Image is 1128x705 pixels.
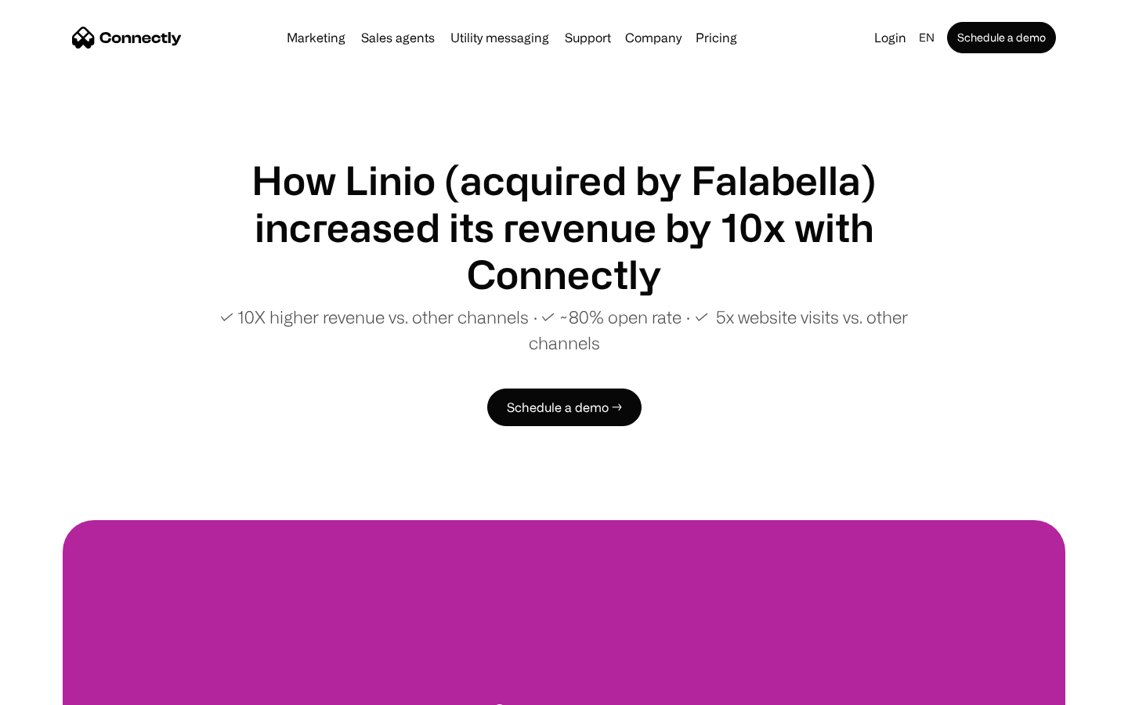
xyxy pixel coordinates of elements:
[868,27,913,49] a: Login
[444,31,555,44] a: Utility messaging
[913,27,944,49] div: en
[487,389,642,426] a: Schedule a demo →
[16,676,94,700] aside: Language selected: English
[919,27,935,49] div: en
[559,31,617,44] a: Support
[188,157,940,298] h1: How Linio (acquired by Falabella) increased its revenue by 10x with Connectly
[355,31,441,44] a: Sales agents
[280,31,352,44] a: Marketing
[625,27,681,49] div: Company
[188,304,940,356] p: ✓ 10X higher revenue vs. other channels ∙ ✓ ~80% open rate ∙ ✓ 5x website visits vs. other channels
[947,22,1056,53] a: Schedule a demo
[72,26,182,49] a: home
[620,27,686,49] div: Company
[31,678,94,700] ul: Language list
[689,31,743,44] a: Pricing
